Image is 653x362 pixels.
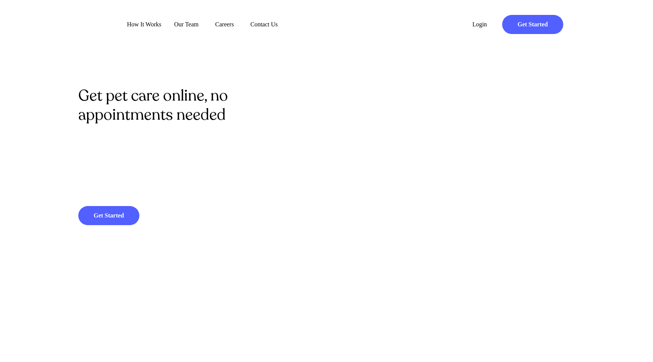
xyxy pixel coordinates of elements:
[244,21,284,28] a: Contact Us
[78,85,228,125] span: Get pet care online, no appointments needed
[94,212,124,219] strong: Get Started
[121,21,167,28] a: How It Works
[462,15,497,34] a: Login
[206,21,243,28] a: Careers
[502,15,563,34] a: Get Started
[78,206,139,225] a: Get Started
[168,21,205,28] a: Our Team
[517,21,548,28] strong: Get Started
[462,21,497,28] span: Login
